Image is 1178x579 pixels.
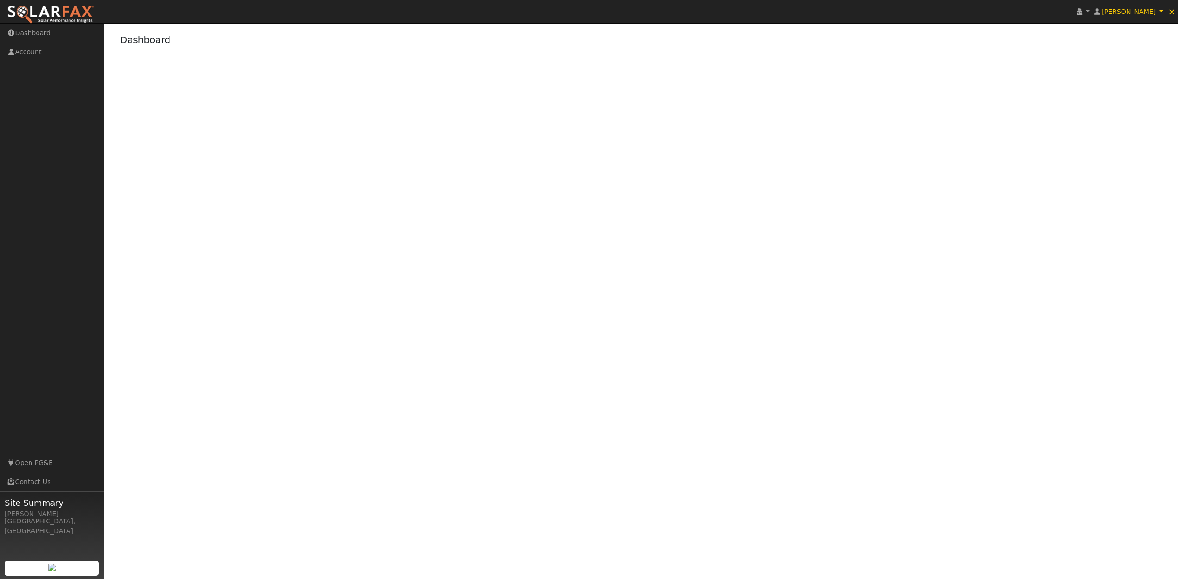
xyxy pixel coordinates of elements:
[5,497,99,509] span: Site Summary
[1102,8,1156,15] span: [PERSON_NAME]
[48,564,56,571] img: retrieve
[1168,6,1176,17] span: ×
[5,516,99,536] div: [GEOGRAPHIC_DATA], [GEOGRAPHIC_DATA]
[5,509,99,519] div: [PERSON_NAME]
[7,5,94,25] img: SolarFax
[120,34,171,45] a: Dashboard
